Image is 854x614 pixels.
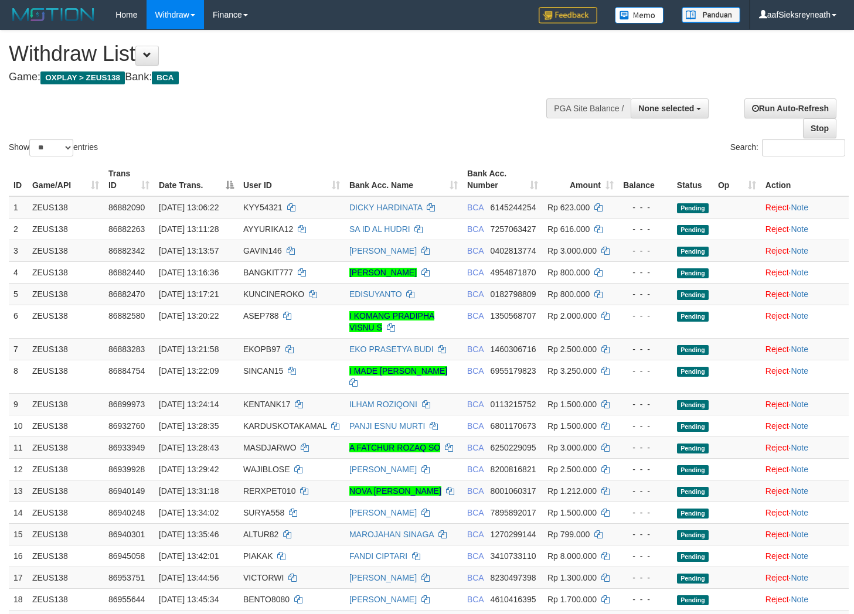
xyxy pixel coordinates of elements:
a: I KOMANG PRADIPHA VISNU S [349,311,434,332]
a: Note [791,421,808,431]
td: · [761,567,849,588]
div: - - - [623,442,668,453]
td: ZEUS138 [28,338,104,360]
a: Note [791,508,808,517]
span: Pending [677,574,709,584]
span: Copy 6145244254 to clipboard [491,203,536,212]
span: BANGKIT777 [243,268,293,277]
span: BCA [467,203,484,212]
a: Note [791,203,808,212]
span: 86882440 [108,268,145,277]
span: BCA [467,595,484,604]
a: Reject [765,400,789,409]
span: BCA [467,443,484,452]
a: I MADE [PERSON_NAME] [349,366,447,376]
a: Reject [765,530,789,539]
span: [DATE] 13:29:42 [159,465,219,474]
td: 9 [9,393,28,415]
span: Pending [677,530,709,540]
a: Reject [765,443,789,452]
span: Copy 7257063427 to clipboard [491,224,536,234]
a: Reject [765,268,789,277]
td: ZEUS138 [28,305,104,338]
td: ZEUS138 [28,393,104,415]
span: [DATE] 13:11:28 [159,224,219,234]
span: Pending [677,203,709,213]
span: Copy 6250229095 to clipboard [491,443,536,452]
span: SURYA558 [243,508,284,517]
span: 86883283 [108,344,145,354]
a: Note [791,224,808,234]
div: - - - [623,593,668,605]
td: ZEUS138 [28,218,104,240]
a: [PERSON_NAME] [349,268,417,277]
span: [DATE] 13:20:22 [159,311,219,320]
span: WAJIBLOSE [243,465,290,474]
span: [DATE] 13:17:21 [159,289,219,299]
a: Run Auto-Refresh [744,98,836,118]
img: Feedback.jpg [539,7,597,23]
span: 86940149 [108,486,145,496]
td: 14 [9,502,28,523]
span: SINCAN15 [243,366,283,376]
a: Reject [765,508,789,517]
div: - - - [623,267,668,278]
a: Note [791,551,808,561]
td: · [761,218,849,240]
span: Pending [677,367,709,377]
td: ZEUS138 [28,360,104,393]
span: 86899973 [108,400,145,409]
span: Rp 3.000.000 [547,443,597,452]
td: · [761,502,849,523]
a: Reject [765,366,789,376]
td: 16 [9,545,28,567]
span: [DATE] 13:21:58 [159,344,219,354]
span: 86882090 [108,203,145,212]
a: [PERSON_NAME] [349,508,417,517]
td: · [761,415,849,436]
a: Note [791,443,808,452]
a: Reject [765,344,789,354]
span: Pending [677,552,709,562]
div: - - - [623,223,668,235]
span: Pending [677,465,709,475]
td: 7 [9,338,28,360]
span: 86940248 [108,508,145,517]
a: PANJI ESNU MURTI [349,421,425,431]
a: SA ID AL HUDRI [349,224,410,234]
span: Copy 6801170673 to clipboard [491,421,536,431]
span: BCA [467,421,484,431]
span: 86882342 [108,246,145,255]
span: Copy 4954871870 to clipboard [491,268,536,277]
a: Reject [765,595,789,604]
span: Rp 1.212.000 [547,486,597,496]
span: BENTO8080 [243,595,290,604]
span: BCA [467,224,484,234]
a: EKO PRASETYA BUDI [349,344,434,354]
span: Rp 616.000 [547,224,590,234]
th: Date Trans.: activate to sort column descending [154,163,239,196]
span: Copy 8230497398 to clipboard [491,573,536,582]
span: Rp 8.000.000 [547,551,597,561]
div: - - - [623,485,668,497]
td: 18 [9,588,28,610]
span: [DATE] 13:28:35 [159,421,219,431]
td: ZEUS138 [28,545,104,567]
span: KARDUSKOTAKAMAL [243,421,326,431]
th: Op: activate to sort column ascending [713,163,761,196]
a: EDISUYANTO [349,289,402,299]
span: Copy 8200816821 to clipboard [491,465,536,474]
span: 86932760 [108,421,145,431]
td: · [761,458,849,480]
span: Copy 0182798809 to clipboard [491,289,536,299]
td: 2 [9,218,28,240]
td: · [761,523,849,545]
a: Reject [765,421,789,431]
span: Copy 1270299144 to clipboard [491,530,536,539]
td: 3 [9,240,28,261]
h4: Game: Bank: [9,71,557,83]
span: Pending [677,400,709,410]
div: - - - [623,507,668,519]
span: Copy 1460306716 to clipboard [491,344,536,354]
span: [DATE] 13:06:22 [159,203,219,212]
